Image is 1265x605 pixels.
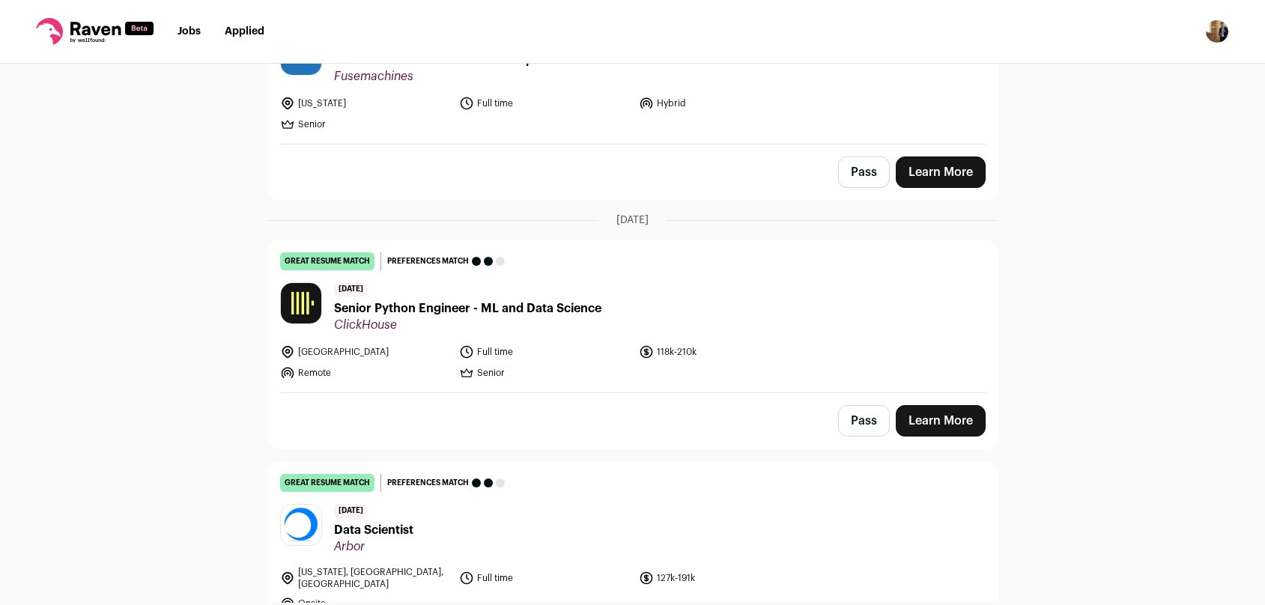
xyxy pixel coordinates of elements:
a: Learn More [896,156,986,188]
span: Preferences match [387,475,469,490]
li: Hybrid [639,96,810,111]
li: 127k-191k [639,566,810,590]
span: [DATE] [334,282,368,297]
li: [GEOGRAPHIC_DATA] [280,344,451,359]
li: [US_STATE] [280,96,451,111]
button: Pass [838,156,890,188]
span: Data Scientist [334,521,413,539]
li: [US_STATE], [GEOGRAPHIC_DATA], [GEOGRAPHIC_DATA] [280,566,451,590]
li: Full time [459,344,630,359]
a: great resume match Preferences match [DATE] Senior Python Engineer - ML and Data Science ClickHou... [268,240,998,392]
span: Fusemachines [334,69,576,84]
span: [DATE] [616,213,649,228]
li: Full time [459,96,630,111]
li: 118k-210k [639,344,810,359]
button: Open dropdown [1205,19,1229,43]
span: ClickHouse [334,317,601,332]
img: e022bbe66803ff87179376f8cb52ad8b024833dade79dccb40f06e05702c568d.jpg [281,505,321,545]
li: Senior [280,117,451,132]
li: Senior [459,365,630,380]
span: [DATE] [334,504,368,518]
li: Remote [280,365,451,380]
div: great resume match [280,252,374,270]
a: Learn More [896,405,986,437]
img: 12072902-medium_jpg [1205,19,1229,43]
div: great resume match [280,474,374,492]
span: Arbor [334,539,413,554]
a: Jobs [178,26,201,37]
a: Applied [225,26,264,37]
li: Full time [459,566,630,590]
button: Pass [838,405,890,437]
img: 8d606938de84fc7083011166f9b1c3a2427329cc5b6f0f2f5c199a7cba87a8a0.jpg [281,283,321,323]
span: Preferences match [387,254,469,269]
span: Senior Python Engineer - ML and Data Science [334,300,601,317]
